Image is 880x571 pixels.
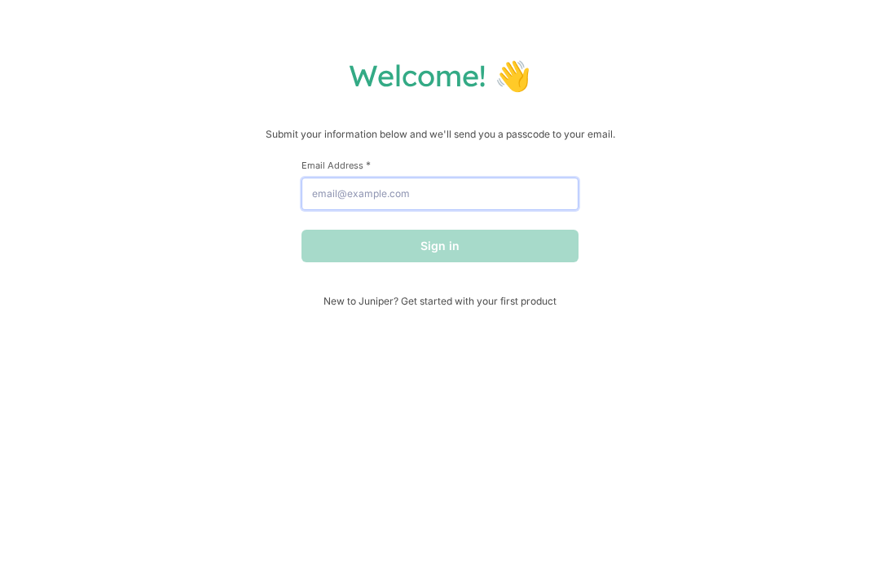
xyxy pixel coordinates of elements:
[301,159,579,171] label: Email Address
[16,126,864,143] p: Submit your information below and we'll send you a passcode to your email.
[301,178,579,210] input: email@example.com
[301,295,579,307] span: New to Juniper? Get started with your first product
[16,57,864,94] h1: Welcome! 👋
[366,159,371,171] span: This field is required.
